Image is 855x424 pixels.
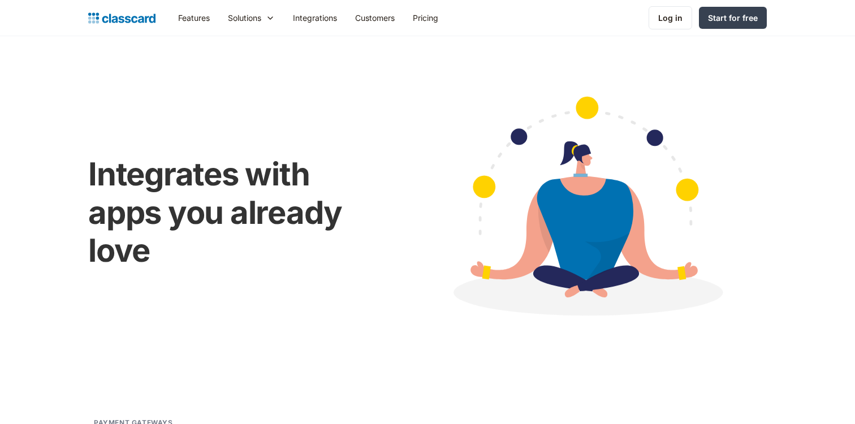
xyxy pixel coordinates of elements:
[228,12,261,24] div: Solutions
[88,155,382,270] h1: Integrates with apps you already love
[169,5,219,31] a: Features
[346,5,404,31] a: Customers
[649,6,692,29] a: Log in
[404,75,767,346] img: Cartoon image showing connected apps
[699,7,767,29] a: Start for free
[219,5,284,31] div: Solutions
[404,5,447,31] a: Pricing
[284,5,346,31] a: Integrations
[708,12,758,24] div: Start for free
[88,10,156,26] a: home
[658,12,683,24] div: Log in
